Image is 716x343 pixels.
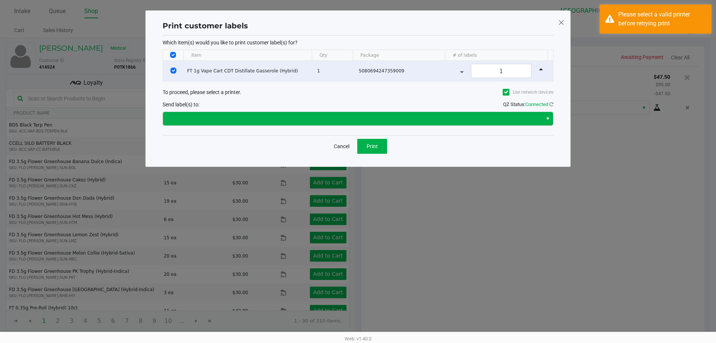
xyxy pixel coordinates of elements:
[163,50,553,81] div: Data table
[170,68,176,74] input: Select Row
[357,139,387,154] button: Print
[163,102,200,107] span: Send label(s) to:
[503,89,553,96] label: Use network devices
[355,61,449,81] td: 5080694247359009
[367,143,378,149] span: Print
[542,112,553,125] button: Select
[183,50,312,61] th: Item
[184,61,314,81] td: FT 1g Vape Cart CDT Distillate Gasserole (Hybrid)
[170,52,176,58] input: Select All Rows
[163,39,553,46] p: Which item(s) would you like to print customer label(s) for?
[163,20,248,31] h1: Print customer labels
[312,50,353,61] th: Qty
[329,139,354,154] button: Cancel
[163,89,241,95] span: To proceed, please select a printer.
[314,61,355,81] td: 1
[618,10,706,28] div: Please select a valid printer before retrying print
[353,50,445,61] th: Package
[445,50,547,61] th: # of labels
[503,102,553,107] span: QZ Status:
[525,102,548,107] span: Connected
[345,336,371,342] span: Web: v1.40.0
